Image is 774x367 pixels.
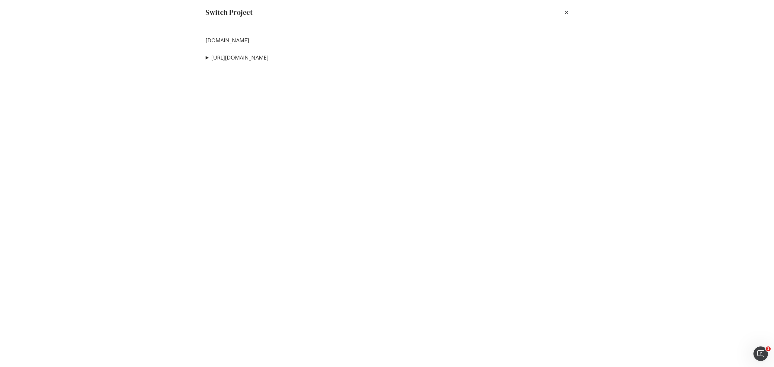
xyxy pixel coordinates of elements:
div: times [565,7,568,18]
div: Switch Project [206,7,253,18]
iframe: Intercom live chat [753,346,768,361]
summary: [URL][DOMAIN_NAME] [206,54,268,62]
span: 1 [766,346,771,351]
a: [DOMAIN_NAME] [206,37,249,44]
a: [URL][DOMAIN_NAME] [211,54,268,61]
